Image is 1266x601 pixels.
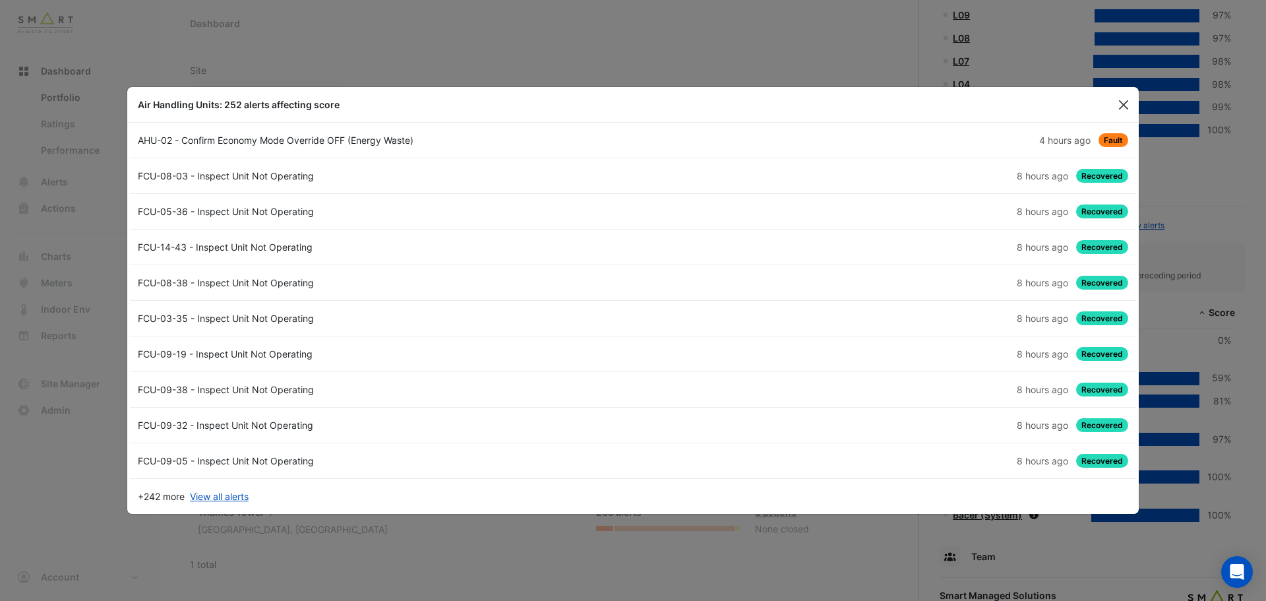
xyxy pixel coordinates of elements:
[1076,169,1128,183] span: Recovered
[130,169,633,183] div: FCU-08-03 - Inspect Unit Not Operating
[130,418,633,432] div: FCU-09-32 - Inspect Unit Not Operating
[1017,348,1068,360] span: Tue 16-Sep-2025 07:00 IST
[1076,383,1128,396] span: Recovered
[1076,205,1128,218] span: Recovered
[1017,170,1068,181] span: Tue 16-Sep-2025 07:00 IST
[1017,384,1068,395] span: Tue 16-Sep-2025 07:00 IST
[138,490,185,503] span: +242 more
[130,454,633,468] div: FCU-09-05 - Inspect Unit Not Operating
[130,311,633,325] div: FCU-03-35 - Inspect Unit Not Operating
[130,276,633,290] div: FCU-08-38 - Inspect Unit Not Operating
[1076,418,1128,432] span: Recovered
[130,133,633,147] div: AHU-02 - Confirm Economy Mode Override OFF (Energy Waste)
[190,490,249,503] a: View all alerts
[1221,556,1253,588] div: Open Intercom Messenger
[1017,277,1068,288] span: Tue 16-Sep-2025 07:00 IST
[1017,241,1068,253] span: Tue 16-Sep-2025 07:00 IST
[1076,311,1128,325] span: Recovered
[130,383,633,396] div: FCU-09-38 - Inspect Unit Not Operating
[130,205,633,218] div: FCU-05-36 - Inspect Unit Not Operating
[1017,313,1068,324] span: Tue 16-Sep-2025 07:00 IST
[1076,276,1128,290] span: Recovered
[1039,135,1091,146] span: Tue 16-Sep-2025 11:15 IST
[1076,347,1128,361] span: Recovered
[1076,454,1128,468] span: Recovered
[1017,206,1068,217] span: Tue 16-Sep-2025 07:00 IST
[1076,240,1128,254] span: Recovered
[1017,420,1068,431] span: Tue 16-Sep-2025 07:00 IST
[130,240,633,254] div: FCU-14-43 - Inspect Unit Not Operating
[130,347,633,361] div: FCU-09-19 - Inspect Unit Not Operating
[138,99,340,110] b: Air Handling Units: 252 alerts affecting score
[1017,455,1068,466] span: Tue 16-Sep-2025 07:00 IST
[1114,95,1133,115] button: Close
[1099,133,1128,147] span: Fault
